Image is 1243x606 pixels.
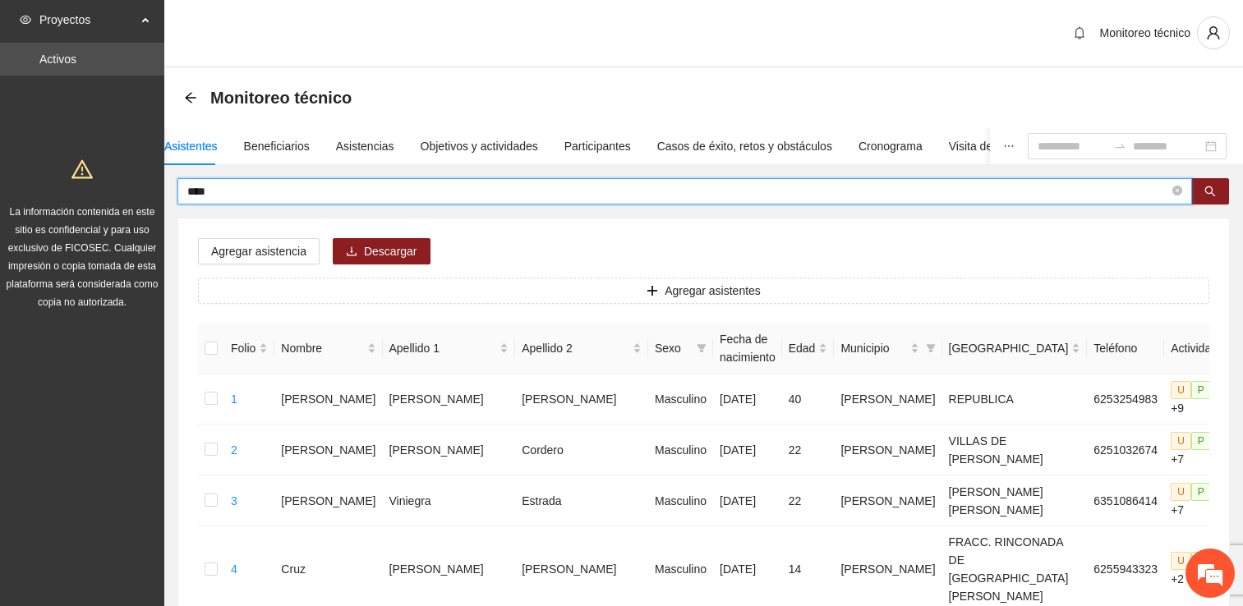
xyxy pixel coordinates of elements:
a: 2 [231,443,237,457]
div: Participantes [564,137,631,155]
span: close-circle [1172,186,1182,195]
td: [PERSON_NAME] [834,374,941,425]
span: Nombre [281,339,363,357]
span: Folio [231,339,256,357]
td: Masculino [648,475,713,526]
td: 6251032674 [1087,425,1164,475]
td: [PERSON_NAME] [PERSON_NAME] [942,475,1088,526]
span: [GEOGRAPHIC_DATA] [949,339,1069,357]
span: filter [926,343,936,353]
span: La información contenida en este sitio es confidencial y para uso exclusivo de FICOSEC. Cualquier... [7,206,159,308]
span: filter [697,343,707,353]
td: [PERSON_NAME] [383,425,516,475]
span: P [1191,381,1211,399]
td: [PERSON_NAME] [834,475,941,526]
span: Agregar asistentes [665,282,761,300]
span: download [346,246,357,259]
span: swap-right [1113,140,1126,153]
span: U [1171,483,1191,501]
td: 22 [782,475,835,526]
td: +7 [1164,475,1224,526]
th: Colonia [942,324,1088,374]
span: Monitoreo técnico [1099,26,1190,39]
span: user [1198,25,1229,40]
div: Back [184,91,197,105]
button: Agregar asistencia [198,238,320,264]
span: plus [647,285,658,298]
button: search [1191,178,1229,204]
td: 40 [782,374,835,425]
span: search [1204,186,1216,199]
th: Municipio [834,324,941,374]
div: Casos de éxito, retos y obstáculos [657,137,832,155]
th: Edad [782,324,835,374]
div: Objetivos y actividades [421,137,538,155]
td: 6253254983 [1087,374,1164,425]
a: 4 [231,562,237,576]
button: downloadDescargar [333,238,430,264]
span: filter [693,336,710,360]
span: close-circle [1172,184,1182,200]
td: +9 [1164,374,1224,425]
div: Asistencias [336,137,394,155]
span: Proyectos [39,3,136,36]
td: [PERSON_NAME] [274,374,382,425]
td: [PERSON_NAME] [834,425,941,475]
td: [DATE] [713,475,782,526]
td: Masculino [648,425,713,475]
td: [PERSON_NAME] [515,374,648,425]
span: to [1113,140,1126,153]
div: Cronograma [859,137,923,155]
button: user [1197,16,1230,49]
span: Agregar asistencia [211,242,306,260]
td: 22 [782,425,835,475]
th: Teléfono [1087,324,1164,374]
td: [PERSON_NAME] [383,374,516,425]
span: warning [71,158,93,180]
span: ellipsis [1003,140,1015,152]
span: Edad [789,339,816,357]
div: Visita de campo y entregables [949,137,1103,155]
th: Folio [224,324,274,374]
span: U [1171,432,1191,450]
span: U [1171,552,1191,570]
td: Estrada [515,475,648,526]
span: arrow-left [184,91,197,104]
td: VILLAS DE [PERSON_NAME] [942,425,1088,475]
span: U [1171,381,1191,399]
td: [DATE] [713,425,782,475]
th: Nombre [274,324,382,374]
span: bell [1067,26,1092,39]
th: Fecha de nacimiento [713,324,782,374]
td: 6351086414 [1087,475,1164,526]
a: 3 [231,494,237,507]
button: ellipsis [990,127,1028,165]
span: P [1191,483,1211,501]
span: Apellido 2 [522,339,629,357]
span: Descargar [364,242,417,260]
a: Activos [39,53,76,66]
td: [PERSON_NAME] [274,425,382,475]
th: Actividad [1164,324,1224,374]
button: plusAgregar asistentes [198,278,1209,304]
span: Monitoreo técnico [210,85,352,111]
span: P [1191,432,1211,450]
span: Apellido 1 [389,339,497,357]
th: Apellido 2 [515,324,648,374]
a: 1 [231,393,237,406]
span: filter [923,336,939,360]
span: eye [20,14,31,25]
td: Cordero [515,425,648,475]
td: Masculino [648,374,713,425]
td: [PERSON_NAME] [274,475,382,526]
span: Municipio [840,339,906,357]
span: Sexo [655,339,690,357]
div: Beneficiarios [244,137,310,155]
div: Asistentes [164,137,218,155]
button: bell [1066,20,1093,46]
td: Viniegra [383,475,516,526]
td: REPUBLICA [942,374,1088,425]
td: [DATE] [713,374,782,425]
td: +7 [1164,425,1224,475]
th: Apellido 1 [383,324,516,374]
